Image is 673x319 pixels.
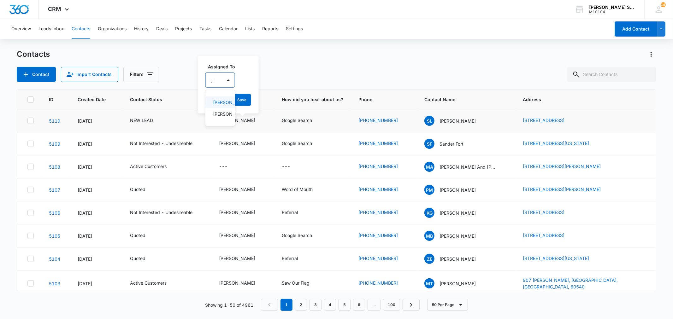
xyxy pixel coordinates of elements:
div: Phone - (630) 951-4459 - Select to Edit Field [358,280,409,287]
div: Contact Name - Patty Mann - Select to Edit Field [424,185,487,195]
div: Contact Status - Not Interested - Undesireable - Select to Edit Field [130,209,204,217]
div: Assigned To - - Select to Edit Field [219,163,239,171]
div: [PERSON_NAME] [219,140,255,147]
div: Contact Status - NEW LEAD - Select to Edit Field [130,117,164,125]
a: Navigate to contact details page for Mark Torma [49,281,60,286]
div: [PERSON_NAME] [219,117,255,124]
span: MT [424,278,434,288]
p: [PERSON_NAME] [440,210,476,216]
div: Assigned To - Kenneth Florman - Select to Edit Field [219,209,267,217]
a: [PHONE_NUMBER] [358,117,398,124]
div: [PERSON_NAME] [219,209,255,216]
button: 50 Per Page [427,299,468,311]
p: Showing 1-50 of 4961 [205,302,253,308]
em: 1 [280,299,292,311]
div: Contact Name - Melissa And Jeff Deyro - Select to Edit Field [424,162,508,172]
p: [PERSON_NAME] [440,233,476,239]
span: Contact Name [424,96,499,103]
div: Quoted [130,186,145,193]
div: How did you hear about us? - Google Search - Select to Edit Field [282,117,323,125]
div: Assigned To - Kenneth Florman - Select to Edit Field [219,140,267,148]
button: Reports [262,19,278,39]
a: Page 5 [339,299,351,311]
a: Navigate to contact details page for Mark Balsano [49,233,60,239]
a: [STREET_ADDRESS][US_STATE] [523,256,589,261]
div: [DATE] [78,164,115,170]
a: [STREET_ADDRESS] [523,233,564,238]
div: Quoted [130,255,145,262]
button: History [134,19,149,39]
span: Address [523,96,636,103]
a: Page 3 [310,299,322,311]
div: Address - 7004 Shalimar Ct, Colleyville, TX, 76034 - Select to Edit Field [523,232,576,240]
div: Phone - (708) 822-1156 - Select to Edit Field [358,163,409,171]
div: Address - 709 Tanager Ln, New Lenox, IL, 60451 - Select to Edit Field [523,117,576,125]
a: [STREET_ADDRESS] [523,210,564,215]
span: ZE [424,254,434,264]
div: [DATE] [78,141,115,147]
div: Contact Status - Not Interested - Undesireable - Select to Edit Field [130,140,204,148]
div: Phone - (817) 899-5100 - Select to Edit Field [358,232,409,240]
div: [DATE] [78,187,115,193]
div: Referral [282,209,298,216]
p: [PERSON_NAME] [213,99,226,106]
div: Assigned To - Brian Johnston - Select to Edit Field [219,232,267,240]
a: [PHONE_NUMBER] [358,280,398,286]
div: Contact Status - Active Customers - Select to Edit Field [130,163,178,171]
div: Contact Name - Mark Balsano - Select to Edit Field [424,231,487,241]
span: PM [424,185,434,195]
span: SF [424,139,434,149]
a: Page 4 [324,299,336,311]
div: [DATE] [78,256,115,262]
a: [PHONE_NUMBER] [358,232,398,239]
div: account id [589,10,635,14]
span: Contact Status [130,96,195,103]
div: Phone - (630) 303-0616 - Select to Edit Field [358,255,409,263]
button: Leads Inbox [38,19,64,39]
div: How did you hear about us? - Referral - Select to Edit Field [282,255,309,263]
input: Search Contacts [567,67,656,82]
h1: Contacts [17,49,50,59]
p: [PERSON_NAME] [440,187,476,193]
span: ID [49,96,53,103]
div: How did you hear about us? - Word of Mouth - Select to Edit Field [282,186,324,194]
a: [PHONE_NUMBER] [358,140,398,147]
button: Overview [11,19,31,39]
span: 141 [661,2,666,7]
a: [PHONE_NUMBER] [358,255,398,262]
p: [PERSON_NAME] [440,280,476,287]
div: Assigned To - Ted DiMayo - Select to Edit Field [219,186,267,194]
div: Referral [282,255,298,262]
div: notifications count [661,2,666,7]
div: How did you hear about us? - Saw Our Flag - Select to Edit Field [282,280,321,287]
button: Organizations [98,19,127,39]
button: Add Contact [615,21,657,37]
div: [DATE] [78,233,115,239]
button: Projects [175,19,192,39]
div: Contact Name - Kathleen Gillish - Select to Edit Field [424,208,487,218]
a: 907 [PERSON_NAME], [GEOGRAPHIC_DATA], [GEOGRAPHIC_DATA], 60540 [523,277,618,289]
a: Navigate to contact details page for Sander Fort [49,141,60,147]
div: How did you hear about us? - - Select to Edit Field [282,163,302,171]
button: Add Contact [17,67,56,82]
a: [STREET_ADDRESS][PERSON_NAME] [523,187,601,192]
span: Created Date [78,96,106,103]
a: Page 2 [295,299,307,311]
div: Address - 2323 Joyce, Naperville, IL, 60564 - Select to Edit Field [523,163,612,171]
div: Contact Status - Quoted - Select to Edit Field [130,255,157,263]
div: How did you hear about us? - Google Search - Select to Edit Field [282,232,323,240]
div: --- [219,163,227,171]
a: Page 6 [353,299,365,311]
a: [STREET_ADDRESS] [523,118,564,123]
div: --- [282,163,290,171]
a: Next Page [403,299,420,311]
button: Lists [245,19,255,39]
a: [STREET_ADDRESS][US_STATE] [523,141,589,146]
div: How did you hear about us? - Referral - Select to Edit Field [282,209,309,217]
div: Google Search [282,232,312,239]
button: Save [233,94,251,106]
div: How did you hear about us? - Google Search - Select to Edit Field [282,140,323,148]
span: SL [424,116,434,126]
div: Not Interested - Undesireable [130,209,192,216]
div: Address - 919 santa rosa ave, Wheaton, IL, 60187 - Select to Edit Field [523,186,612,194]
